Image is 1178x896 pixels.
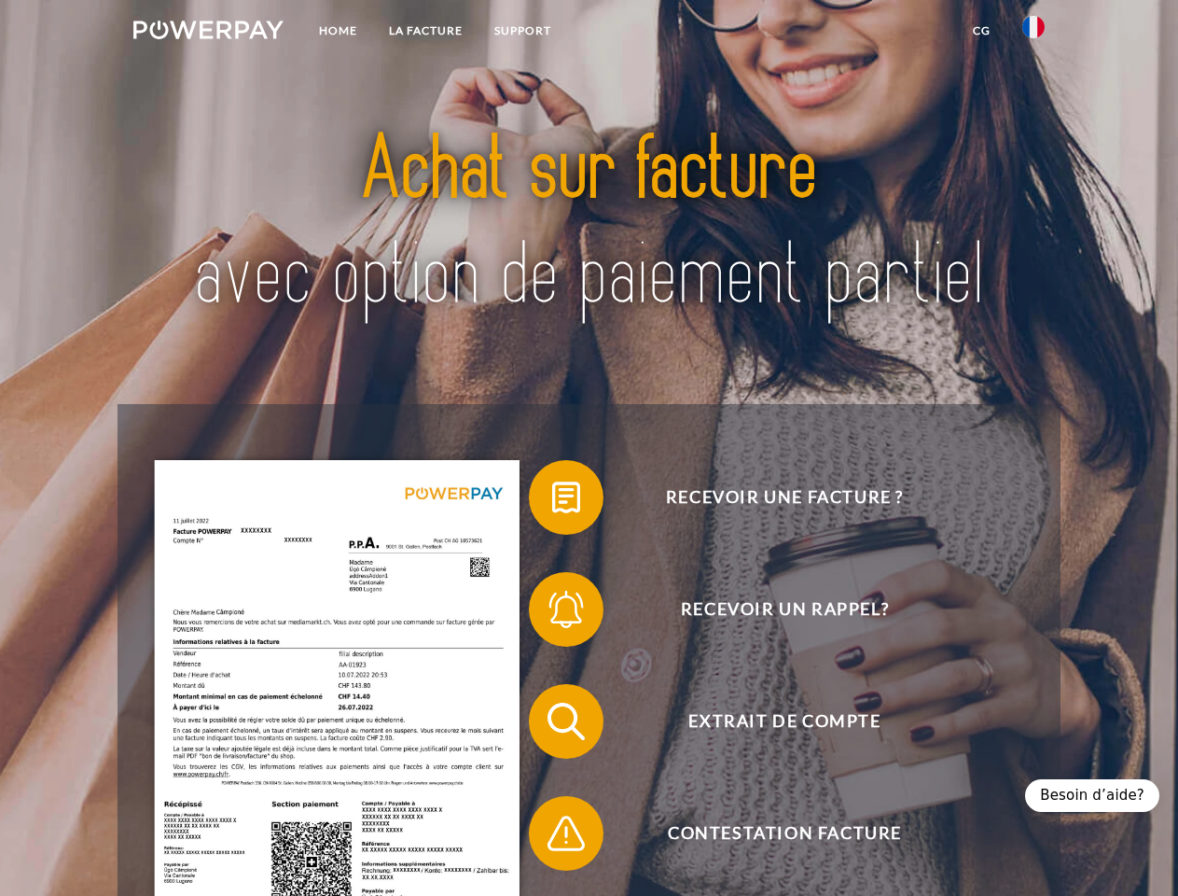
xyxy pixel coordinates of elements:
span: Recevoir un rappel? [556,572,1013,647]
button: Extrait de compte [529,684,1014,759]
button: Contestation Facture [529,796,1014,871]
span: Recevoir une facture ? [556,460,1013,535]
a: Home [303,14,373,48]
div: Besoin d’aide? [1025,779,1159,812]
a: LA FACTURE [373,14,478,48]
img: qb_bill.svg [543,474,589,521]
img: qb_warning.svg [543,810,589,857]
img: qb_bell.svg [543,586,589,633]
img: title-powerpay_fr.svg [178,90,1000,357]
button: Recevoir une facture ? [529,460,1014,535]
span: Contestation Facture [556,796,1013,871]
a: Support [478,14,567,48]
img: fr [1022,16,1045,38]
img: logo-powerpay-white.svg [133,21,284,39]
img: qb_search.svg [543,698,589,745]
a: CG [957,14,1006,48]
button: Recevoir un rappel? [529,572,1014,647]
span: Extrait de compte [556,684,1013,759]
